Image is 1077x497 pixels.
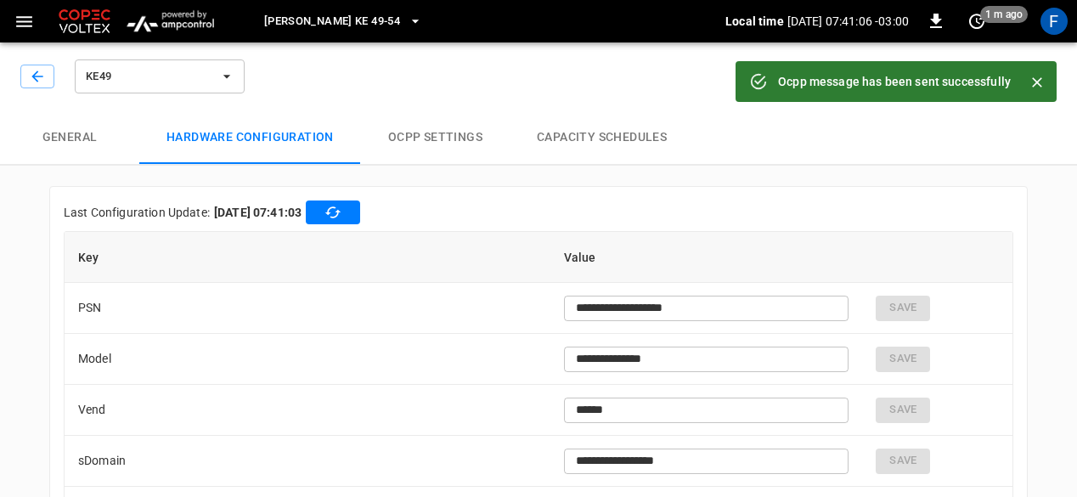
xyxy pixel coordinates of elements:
th: Value [550,232,863,283]
img: ampcontrol.io logo [121,5,220,37]
button: Close [1024,70,1050,95]
span: 1 m ago [980,6,1028,23]
td: Vend [65,385,550,436]
button: set refresh interval [963,8,990,35]
td: PSN [65,283,550,334]
span: [PERSON_NAME] KE 49-54 [264,12,400,31]
button: Capacity Schedules [510,110,694,165]
button: KE49 [75,59,245,93]
button: OCPP settings [361,110,510,165]
button: Hardware configuration [139,110,361,165]
td: Model [65,334,550,385]
th: Key [65,232,550,283]
p: Local time [725,13,784,30]
span: KE49 [86,67,211,87]
img: Customer Logo [55,5,114,37]
td: sDomain [65,436,550,487]
p: [DATE] 07:41:06 -03:00 [787,13,909,30]
p: Last Configuration Update: [64,204,210,221]
b: [DATE] 07:41:03 [214,204,302,221]
div: profile-icon [1040,8,1068,35]
div: Ocpp message has been sent successfully [778,66,1011,97]
button: [PERSON_NAME] KE 49-54 [257,5,429,38]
